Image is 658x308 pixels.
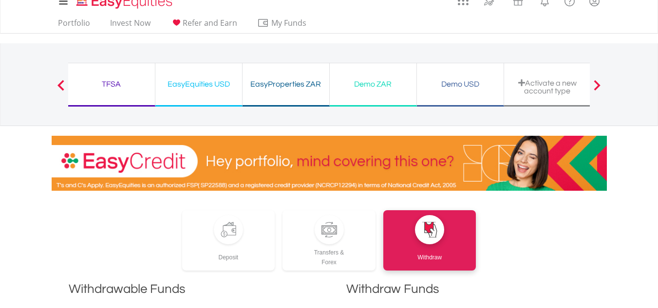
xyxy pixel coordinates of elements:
div: Deposit [182,244,275,262]
a: Invest Now [106,18,154,33]
div: Demo ZAR [336,77,411,91]
button: Previous [51,85,71,94]
span: Refer and Earn [183,18,237,28]
div: Activate a new account type [510,79,585,95]
h1: Withdrawable Funds [59,280,322,308]
div: TFSA [74,77,149,91]
a: Withdraw [383,210,476,271]
a: Deposit [182,210,275,271]
div: EasyEquities USD [161,77,236,91]
div: Withdraw [383,244,476,262]
h1: Withdraw Funds [337,280,600,308]
button: Next [587,85,607,94]
span: My Funds [257,17,321,29]
a: Transfers &Forex [282,210,376,271]
div: Demo USD [423,77,498,91]
img: EasyCredit Promotion Banner [52,136,607,191]
a: Portfolio [54,18,94,33]
div: EasyProperties ZAR [248,77,323,91]
a: Refer and Earn [167,18,241,33]
div: Transfers & Forex [282,244,376,267]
